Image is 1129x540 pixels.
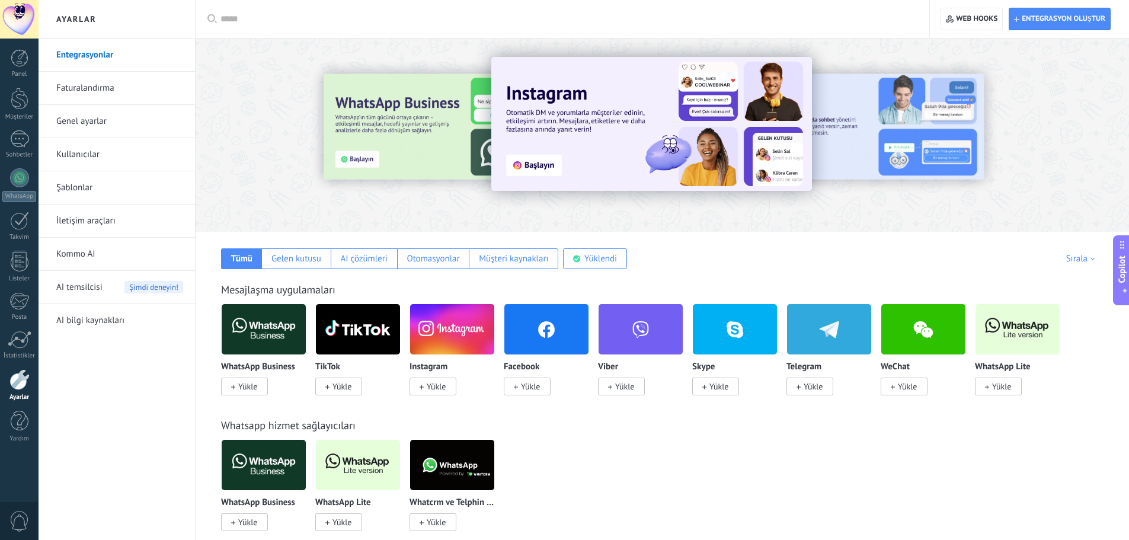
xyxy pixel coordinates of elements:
[786,303,881,410] div: Telegram
[804,381,823,392] span: Yükle
[39,238,195,271] li: Kommo AI
[324,74,576,180] img: Slide 3
[39,39,195,72] li: Entegrasyonlar
[2,352,37,360] div: İstatistikler
[504,301,589,358] img: facebook.png
[56,72,183,105] a: Faturalandırma
[39,304,195,337] li: AI bilgi kaynakları
[56,105,183,138] a: Genel ayarlar
[315,303,410,410] div: TikTok
[56,171,183,205] a: Şablonlar
[584,253,617,264] div: Yüklendi
[56,271,183,304] a: AI temsilcisiŞimdi deneyin!
[2,71,37,78] div: Panel
[231,253,252,264] div: Tümü
[316,436,400,494] img: logo_main.png
[427,517,446,528] span: Yükle
[410,303,504,410] div: Instagram
[2,275,37,283] div: Listeler
[2,234,37,241] div: Takvim
[221,303,315,410] div: WhatsApp Business
[39,171,195,205] li: Şablonlar
[881,362,910,372] p: WeChat
[491,57,812,191] img: Slide 1
[238,517,257,528] span: Yükle
[1066,253,1099,264] div: Sırala
[786,362,821,372] p: Telegram
[2,151,37,159] div: Sohbetler
[39,105,195,138] li: Genel ayarlar
[709,381,728,392] span: Yükle
[39,271,195,304] li: AI temsilcisi
[221,283,335,296] a: Mesajlaşma uygulamaları
[504,362,539,372] p: Facebook
[881,303,975,410] div: WeChat
[1022,14,1105,24] span: Entegrasyon oluştur
[598,303,692,410] div: Viber
[39,205,195,238] li: İletişim araçları
[976,301,1060,358] img: logo_main.png
[271,253,321,264] div: Gelen kutusu
[598,362,618,372] p: Viber
[410,362,447,372] p: Instagram
[56,238,183,271] a: Kommo AI
[56,39,183,72] a: Entegrasyonlar
[731,74,984,180] img: Slide 2
[222,436,306,494] img: logo_main.png
[787,301,871,358] img: telegram.png
[56,138,183,171] a: Kullanıcılar
[898,381,917,392] span: Yükle
[2,435,37,443] div: Yardım
[692,303,786,410] div: Skype
[315,362,340,372] p: TikTok
[521,381,540,392] span: Yükle
[410,436,494,494] img: logo_main.png
[2,191,36,202] div: WhatsApp
[2,394,37,401] div: Ayarlar
[975,303,1069,410] div: WhatsApp Lite
[599,301,683,358] img: viber.png
[1009,8,1111,30] button: Entegrasyon oluştur
[941,8,1003,30] button: Web hooks
[975,362,1031,372] p: WhatsApp Lite
[693,301,777,358] img: skype.png
[56,304,183,337] a: AI bilgi kaynakları
[332,381,351,392] span: Yükle
[881,301,965,358] img: wechat.png
[56,205,183,238] a: İletişim araçları
[39,72,195,105] li: Faturalandırma
[221,418,356,432] a: Whatsapp hizmet sağlayıcıları
[479,253,548,264] div: Müşteri kaynakları
[332,517,351,528] span: Yükle
[992,381,1011,392] span: Yükle
[222,301,306,358] img: logo_main.png
[315,498,371,508] p: WhatsApp Lite
[340,253,387,264] div: AI çözümleri
[124,281,183,293] span: Şimdi deneyin!
[316,301,400,358] img: logo_main.png
[1116,255,1128,283] span: Copilot
[956,14,997,24] span: Web hooks
[221,362,295,372] p: WhatsApp Business
[407,253,459,264] div: Otomasyonlar
[238,381,257,392] span: Yükle
[427,381,446,392] span: Yükle
[410,498,495,508] p: Whatcrm ve Telphin tarafından Whatsapp
[410,301,494,358] img: instagram.png
[56,271,103,304] span: AI temsilcisi
[39,138,195,171] li: Kullanıcılar
[692,362,715,372] p: Skype
[2,314,37,321] div: Posta
[221,498,295,508] p: WhatsApp Business
[2,113,37,121] div: Müşteriler
[615,381,634,392] span: Yükle
[504,303,598,410] div: Facebook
